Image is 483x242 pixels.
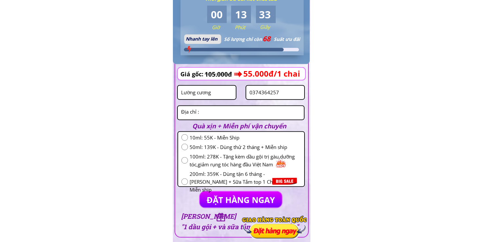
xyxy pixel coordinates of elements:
span: 68 [262,33,271,44]
h3: 55.000đ/1 chai [243,67,326,80]
span: 10ml: 55K - Miễn Ship [190,134,301,141]
span: 200ml: 359K - Dùng tận 6 tháng - [PERSON_NAME] + Sữa Tắm top 1 Châu Âu + Miễn ship [190,170,301,194]
h3: Giá gốc: [180,69,205,79]
p: ĐẶT HÀNG NGAY [200,192,282,208]
span: 100ml: 278K - Tặng kèm dầu gội trị gàu,dưỡng tóc,giảm rụng tóc hàng đầu Việt Nam [190,153,301,168]
h3: 105.000đ [205,68,239,81]
span: 50ml: 139K - Dùng thử 2 tháng + Miễn ship [190,143,301,151]
h3: Giây [260,23,285,31]
h2: Quà xịn + Miễn phí vận chuyển [193,121,295,131]
input: Họ và Tên: [179,86,234,99]
h3: Phút [235,23,260,31]
span: Nhanh tay lên [186,36,217,42]
h3: Giờ [212,23,237,31]
input: Số điện thoại: [248,86,303,99]
span: Số lượng chỉ còn Suất ưu đãi [224,36,300,42]
h3: [PERSON_NAME] "1 dầu gội + và sữa tắm top 1 Châu Âu" [181,211,301,232]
